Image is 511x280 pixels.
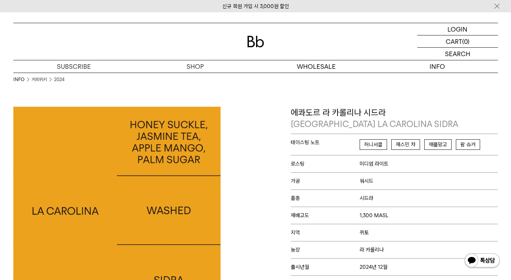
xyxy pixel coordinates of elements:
span: 허니서클 [360,139,387,150]
span: 재배고도 [291,212,360,219]
span: 퀴토 [360,229,369,236]
p: INFO [377,60,498,73]
span: 품종 [291,195,360,201]
span: 워시드 [360,178,373,184]
span: 2024년 12월 [360,264,387,270]
p: LOGIN [447,23,467,35]
span: 가공 [291,178,360,184]
span: 팜 슈거 [456,139,480,150]
a: LOGIN [417,23,498,35]
span: 로스팅 [291,161,360,167]
a: 2024 [54,76,65,83]
li: INFO [13,76,32,83]
p: [GEOGRAPHIC_DATA] LA CAROLINA SIDRA [291,118,498,130]
a: 커피위키 [32,76,47,83]
span: 시드라 [360,195,373,201]
span: 라 카롤리나 [360,247,384,253]
a: 신규 회원 가입 시 3,000원 할인 [222,3,289,9]
img: 카카오톡 채널 1:1 채팅 버튼 [464,253,500,269]
a: SUBSCRIBE [13,60,135,73]
img: 로고 [247,36,264,47]
span: 지역 [291,229,360,236]
p: WHOLESALE [256,60,377,73]
span: 애플망고 [424,139,452,150]
span: 테이스팅 노트 [291,139,360,146]
span: 재스민 차 [391,139,420,150]
p: (0) [462,35,470,47]
span: 출시년월 [291,264,360,270]
span: 농장 [291,247,360,253]
span: 1,300 MASL [360,212,388,219]
a: CART (0) [417,35,498,48]
p: SEARCH [445,48,470,60]
p: CART [446,35,462,47]
a: SHOP [135,60,256,73]
p: 에콰도르 라 카롤리나 시드라 [291,107,498,130]
span: 미디엄 라이트 [360,161,388,167]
